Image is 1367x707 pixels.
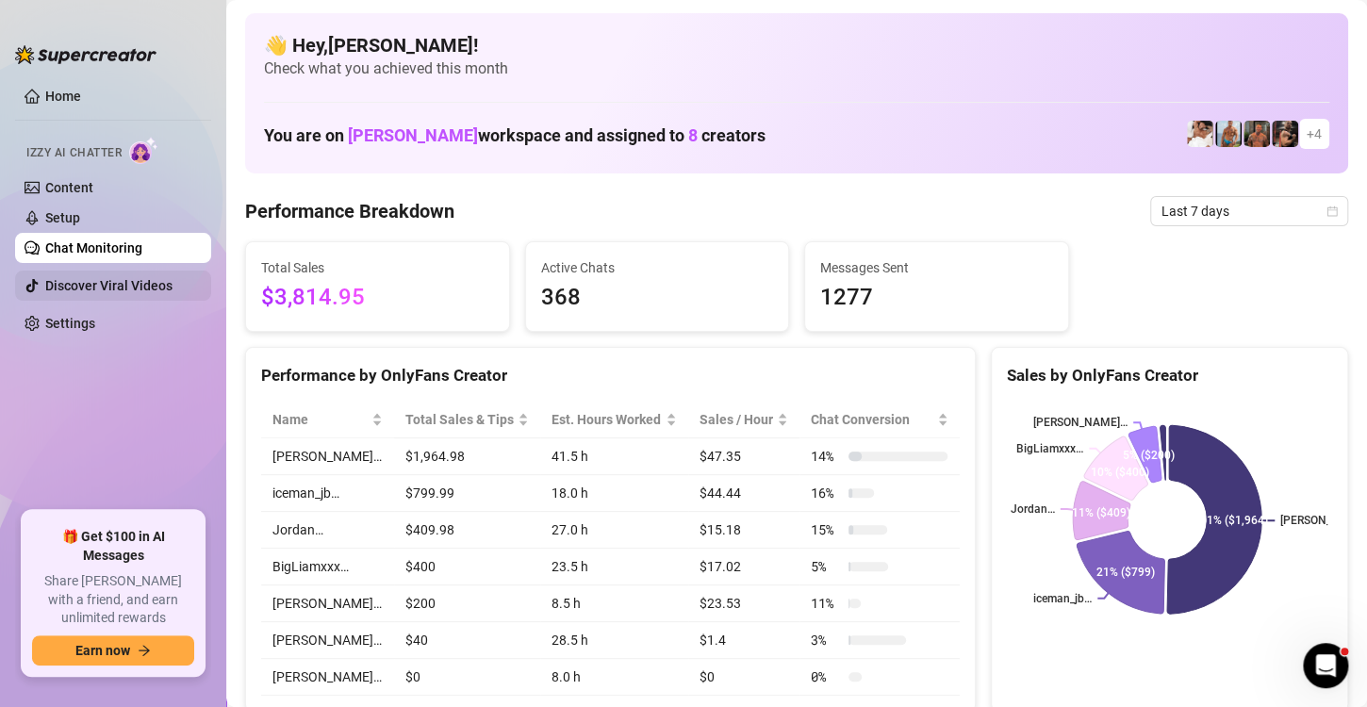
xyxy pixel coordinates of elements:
[261,549,394,585] td: BigLiamxxx…
[1243,121,1270,147] img: BigLiamxxx
[75,643,130,658] span: Earn now
[45,180,93,195] a: Content
[1307,123,1322,144] span: + 4
[272,409,368,430] span: Name
[1016,442,1083,455] text: BigLiamxxx…
[811,556,841,577] span: 5 %
[540,622,688,659] td: 28.5 h
[261,659,394,696] td: [PERSON_NAME]…
[129,137,158,164] img: AI Chatter
[261,512,394,549] td: Jordan…
[688,125,698,145] span: 8
[1033,592,1092,605] text: iceman_jb…
[1161,197,1337,225] span: Last 7 days
[1033,416,1128,429] text: [PERSON_NAME]…
[540,549,688,585] td: 23.5 h
[540,512,688,549] td: 27.0 h
[1187,121,1213,147] img: Jake
[261,257,494,278] span: Total Sales
[138,644,151,657] span: arrow-right
[1272,121,1298,147] img: Tyler
[799,402,960,438] th: Chat Conversion
[45,316,95,331] a: Settings
[540,585,688,622] td: 8.5 h
[811,519,841,540] span: 15 %
[261,438,394,475] td: [PERSON_NAME]…
[264,125,766,146] h1: You are on workspace and assigned to creators
[45,89,81,104] a: Home
[688,585,799,622] td: $23.53
[245,198,454,224] h4: Performance Breakdown
[32,572,194,628] span: Share [PERSON_NAME] with a friend, and earn unlimited rewards
[394,549,541,585] td: $400
[1326,206,1338,217] span: calendar
[820,257,1053,278] span: Messages Sent
[688,622,799,659] td: $1.4
[394,402,541,438] th: Total Sales & Tips
[394,512,541,549] td: $409.98
[261,622,394,659] td: [PERSON_NAME]…
[348,125,478,145] span: [PERSON_NAME]
[394,585,541,622] td: $200
[540,659,688,696] td: 8.0 h
[811,409,933,430] span: Chat Conversion
[811,483,841,503] span: 16 %
[1010,502,1054,516] text: Jordan…
[261,280,494,316] span: $3,814.95
[394,475,541,512] td: $799.99
[688,438,799,475] td: $47.35
[394,659,541,696] td: $0
[1303,643,1348,688] iframe: Intercom live chat
[820,280,1053,316] span: 1277
[541,257,774,278] span: Active Chats
[1215,121,1242,147] img: John
[264,58,1329,79] span: Check what you achieved this month
[394,438,541,475] td: $1,964.98
[540,438,688,475] td: 41.5 h
[688,512,799,549] td: $15.18
[1007,363,1332,388] div: Sales by OnlyFans Creator
[688,402,799,438] th: Sales / Hour
[261,585,394,622] td: [PERSON_NAME]…
[261,363,960,388] div: Performance by OnlyFans Creator
[552,409,662,430] div: Est. Hours Worked
[45,278,173,293] a: Discover Viral Videos
[261,402,394,438] th: Name
[811,666,841,687] span: 0 %
[811,446,841,467] span: 14 %
[261,475,394,512] td: iceman_jb…
[688,475,799,512] td: $44.44
[811,593,841,614] span: 11 %
[405,409,515,430] span: Total Sales & Tips
[688,549,799,585] td: $17.02
[32,635,194,666] button: Earn nowarrow-right
[264,32,1329,58] h4: 👋 Hey, [PERSON_NAME] !
[26,144,122,162] span: Izzy AI Chatter
[45,240,142,255] a: Chat Monitoring
[700,409,773,430] span: Sales / Hour
[540,475,688,512] td: 18.0 h
[541,280,774,316] span: 368
[15,45,156,64] img: logo-BBDzfeDw.svg
[45,210,80,225] a: Setup
[811,630,841,650] span: 3 %
[688,659,799,696] td: $0
[394,622,541,659] td: $40
[32,528,194,565] span: 🎁 Get $100 in AI Messages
